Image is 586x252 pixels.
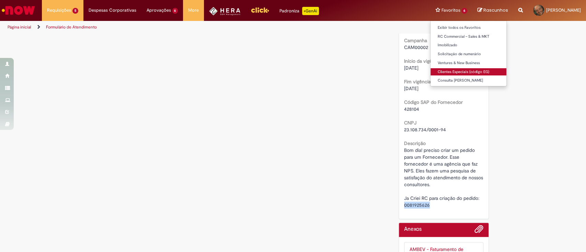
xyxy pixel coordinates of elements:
p: +GenAi [302,7,319,15]
span: 6 [461,8,467,14]
a: Solicitação de numerário [430,50,506,58]
span: Rascunhos [483,7,508,13]
a: Ventures & New Business [430,59,506,67]
a: Formulário de Atendimento [46,24,97,30]
ul: Favoritos [430,21,507,86]
a: RC Commercial – Sales & MKT [430,33,506,40]
b: Campanha [404,37,427,44]
a: Clientes Especiais (código EG) [430,68,506,76]
h2: Anexos [404,226,422,232]
span: Bom dia! preciso criar um pedido para um Fornecedor. Esse fornecedor é uma agência que faz NPS. E... [404,147,484,208]
a: Imobilizado [430,41,506,49]
span: More [188,7,199,14]
span: 6 [172,8,178,14]
img: ServiceNow [1,3,36,17]
a: Rascunhos [478,7,508,14]
a: Página inicial [8,24,31,30]
b: Código SAP do Fornecedor [404,99,463,105]
span: 23.108.734/0001-94 [404,127,446,133]
span: [DATE] [404,85,418,92]
span: CAM00002 [404,44,428,50]
button: Adicionar anexos [474,225,483,237]
span: Despesas Corporativas [89,7,136,14]
b: Início da vigência DG [404,58,449,64]
img: HeraLogo.png [209,7,240,15]
a: Consulta [PERSON_NAME] [430,77,506,84]
b: CNPJ [404,120,416,126]
b: Fim vigência DG [404,79,439,85]
b: Descrição [404,140,426,146]
span: [PERSON_NAME] [546,7,581,13]
span: [DATE] [404,65,418,71]
span: 428104 [404,106,419,112]
span: 5 [72,8,78,14]
ul: Trilhas de página [5,21,386,34]
span: Aprovações [147,7,171,14]
a: Exibir todos os Favoritos [430,24,506,32]
div: Padroniza [279,7,319,15]
span: Requisições [47,7,71,14]
span: Favoritos [441,7,460,14]
img: click_logo_yellow_360x200.png [251,5,269,15]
